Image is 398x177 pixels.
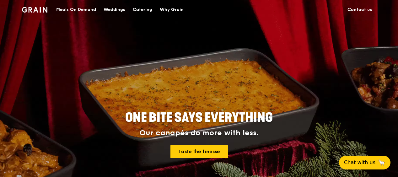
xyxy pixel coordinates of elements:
span: 🦙 [378,159,385,166]
a: Catering [129,0,156,19]
a: Why Grain [156,0,187,19]
button: Chat with us🦙 [339,156,390,169]
img: Grain [22,7,47,13]
div: Weddings [104,0,125,19]
span: Chat with us [344,159,375,166]
div: Meals On Demand [56,0,96,19]
a: Contact us [344,0,376,19]
a: Weddings [100,0,129,19]
div: Catering [133,0,152,19]
span: ONE BITE SAYS EVERYTHING [125,110,273,125]
div: Why Grain [160,0,184,19]
div: Our canapés do more with less. [86,129,312,137]
a: Taste the finesse [170,145,228,158]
